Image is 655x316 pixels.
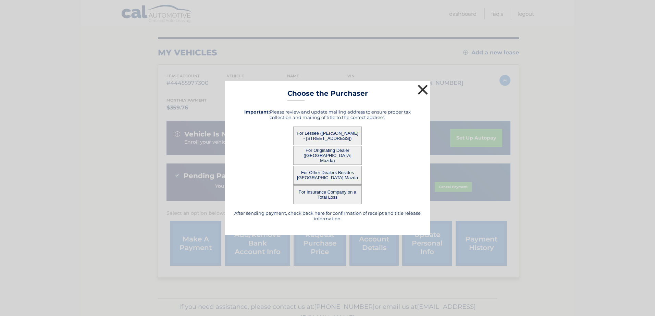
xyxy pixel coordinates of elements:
[244,109,270,115] strong: Important:
[293,146,362,165] button: For Originating Dealer ([GEOGRAPHIC_DATA] Mazda)
[293,127,362,145] button: For Lessee ([PERSON_NAME] - [STREET_ADDRESS])
[233,210,422,221] h5: After sending payment, check back here for confirmation of receipt and title release information.
[293,185,362,204] button: For Insurance Company on a Total Loss
[233,109,422,120] h5: Please review and update mailing address to ensure proper tax collection and mailing of title to ...
[287,89,368,101] h3: Choose the Purchaser
[416,83,430,96] button: ×
[293,166,362,185] button: For Other Dealers Besides [GEOGRAPHIC_DATA] Mazda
